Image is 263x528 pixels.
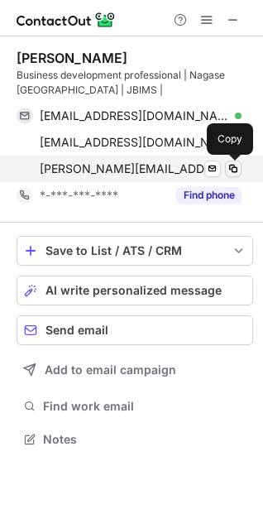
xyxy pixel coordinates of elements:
[40,135,229,150] span: [EMAIL_ADDRESS][DOMAIN_NAME]
[43,399,246,414] span: Find work email
[43,432,246,447] span: Notes
[17,50,127,66] div: [PERSON_NAME]
[17,236,253,266] button: save-profile-one-click
[45,363,176,377] span: Add to email campaign
[40,108,229,123] span: [EMAIL_ADDRESS][DOMAIN_NAME]
[45,284,222,297] span: AI write personalized message
[17,68,253,98] div: Business development professional | Nagase [GEOGRAPHIC_DATA] | JBIMS |
[176,187,241,204] button: Reveal Button
[17,395,253,418] button: Find work email
[17,428,253,451] button: Notes
[40,161,223,176] span: [PERSON_NAME][EMAIL_ADDRESS][PERSON_NAME][DOMAIN_NAME]
[17,355,253,385] button: Add to email campaign
[45,324,108,337] span: Send email
[45,244,224,257] div: Save to List / ATS / CRM
[17,315,253,345] button: Send email
[17,10,116,30] img: ContactOut v5.3.10
[17,276,253,305] button: AI write personalized message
